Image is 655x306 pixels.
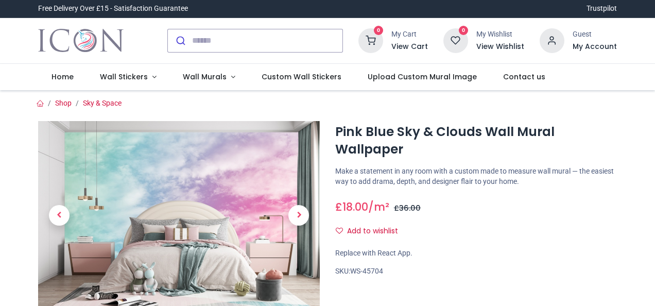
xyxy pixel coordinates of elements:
[335,166,617,186] p: Make a statement in any room with a custom made to measure wall mural — the easiest way to add dr...
[335,248,617,259] div: Replace with React App.
[100,72,148,82] span: Wall Stickers
[342,199,368,214] span: 18.00
[391,42,428,52] a: View Cart
[288,205,309,226] span: Next
[394,203,421,213] span: £
[573,29,617,40] div: Guest
[38,26,123,55] a: Logo of Icon Wall Stickers
[358,36,383,44] a: 0
[335,266,617,277] div: SKU:
[278,149,320,281] a: Next
[459,26,469,36] sup: 0
[476,42,524,52] a: View Wishlist
[49,205,70,226] span: Previous
[391,29,428,40] div: My Cart
[587,4,617,14] a: Trustpilot
[399,203,421,213] span: 36.00
[38,4,188,14] div: Free Delivery Over £15 - Satisfaction Guarantee
[38,26,123,55] img: Icon Wall Stickers
[168,29,192,52] button: Submit
[87,64,170,91] a: Wall Stickers
[183,72,227,82] span: Wall Murals
[83,99,122,107] a: Sky & Space
[573,42,617,52] a: My Account
[51,72,74,82] span: Home
[335,123,617,159] h1: Pink Blue Sky & Clouds Wall Mural Wallpaper
[38,149,80,281] a: Previous
[503,72,545,82] span: Contact us
[350,267,383,275] span: WS-45704
[335,199,368,214] span: £
[262,72,341,82] span: Custom Wall Stickers
[374,26,384,36] sup: 0
[476,29,524,40] div: My Wishlist
[169,64,248,91] a: Wall Murals
[335,223,407,240] button: Add to wishlistAdd to wishlist
[443,36,468,44] a: 0
[55,99,72,107] a: Shop
[368,72,477,82] span: Upload Custom Mural Image
[368,199,389,214] span: /m²
[336,227,343,234] i: Add to wishlist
